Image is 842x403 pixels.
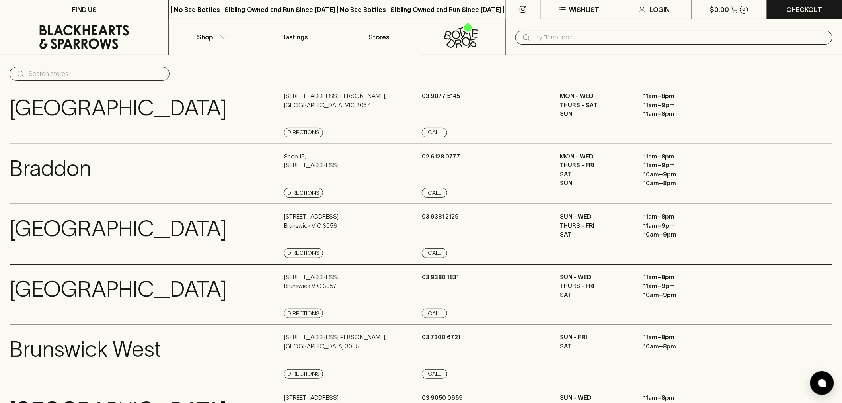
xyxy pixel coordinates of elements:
p: 11am – 9pm [644,282,715,291]
a: Directions [284,188,323,198]
p: SUN - WED [560,273,632,282]
a: Call [422,248,447,258]
p: SAT [560,342,632,351]
p: 11am – 9pm [644,161,715,170]
p: 10am – 8pm [644,342,715,351]
button: Shop [169,19,253,55]
p: MON - WED [560,92,632,101]
p: 03 7300 6721 [422,333,460,342]
a: Directions [284,248,323,258]
p: 11am – 8pm [644,110,715,119]
p: [STREET_ADDRESS] , Brunswick VIC 3057 [284,273,340,291]
a: Directions [284,309,323,318]
p: [STREET_ADDRESS][PERSON_NAME] , [GEOGRAPHIC_DATA] 3055 [284,333,386,351]
a: Call [422,369,447,379]
p: [STREET_ADDRESS][PERSON_NAME] , [GEOGRAPHIC_DATA] VIC 3067 [284,92,386,110]
p: [GEOGRAPHIC_DATA] [10,273,227,306]
p: 11am – 9pm [644,101,715,110]
p: Brunswick West [10,333,161,366]
p: Tastings [282,32,308,42]
img: bubble-icon [818,379,826,387]
p: Wishlist [569,5,599,14]
p: 11am – 8pm [644,212,715,221]
p: SUN [560,110,632,119]
p: Checkout [787,5,823,14]
p: SUN - FRI [560,333,632,342]
p: Shop [197,32,213,42]
p: [GEOGRAPHIC_DATA] [10,92,227,125]
p: THURS - FRI [560,221,632,231]
p: [STREET_ADDRESS] , Brunswick VIC 3056 [284,212,340,230]
p: [GEOGRAPHIC_DATA] [10,212,227,245]
p: 03 9077 5145 [422,92,460,101]
p: $0.00 [710,5,729,14]
p: SUN [560,179,632,188]
p: 10am – 9pm [644,291,715,300]
p: 10am – 8pm [644,179,715,188]
p: THURS - SAT [560,101,632,110]
p: 03 9381 2129 [422,212,459,221]
p: 11am – 8pm [644,152,715,161]
p: 03 9050 0659 [422,393,463,403]
p: FIND US [72,5,97,14]
p: SAT [560,230,632,239]
p: SUN - WED [560,212,632,221]
p: THURS - FRI [560,282,632,291]
p: Shop 15 , [STREET_ADDRESS] [284,152,339,170]
p: 11am – 8pm [644,393,715,403]
p: THURS - FRI [560,161,632,170]
input: Try "Pinot noir" [534,31,826,44]
p: SAT [560,291,632,300]
p: SUN - WED [560,393,632,403]
a: Stores [337,19,421,55]
input: Search stores [29,68,163,80]
p: 10am – 9pm [644,230,715,239]
p: Braddon [10,152,91,185]
p: 03 9380 1831 [422,273,459,282]
p: 0 [743,7,746,12]
p: Login [650,5,670,14]
a: Directions [284,128,323,137]
p: 11am – 8pm [644,333,715,342]
a: Directions [284,369,323,379]
p: 11am – 9pm [644,221,715,231]
p: SAT [560,170,632,179]
a: Call [422,128,447,137]
p: 11am – 8pm [644,273,715,282]
a: Call [422,309,447,318]
a: Tastings [253,19,337,55]
p: Stores [369,32,390,42]
p: 10am – 9pm [644,170,715,179]
p: 02 6128 0777 [422,152,460,161]
a: Call [422,188,447,198]
p: 11am – 8pm [644,92,715,101]
p: MON - WED [560,152,632,161]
